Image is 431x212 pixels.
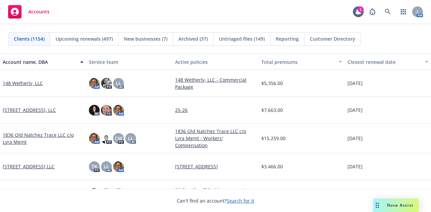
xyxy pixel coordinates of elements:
[347,163,363,170] span: [DATE]
[261,135,286,142] span: $15,259.00
[259,54,345,70] button: Total premiums
[116,80,121,87] span: LL
[104,163,109,170] span: LL
[387,202,413,208] span: Nova Assist
[261,107,283,114] span: $7,663.00
[14,35,44,42] span: Clients (1154)
[3,80,43,87] a: 148 Wetherly, LLC
[89,78,100,89] img: photo
[397,5,410,18] a: Switch app
[381,5,395,18] a: Search
[89,58,170,66] div: Service team
[89,105,100,116] img: photo
[347,58,421,66] div: Closest renewal date
[28,9,49,14] span: Accounts
[113,161,124,172] img: photo
[175,163,256,170] a: [STREET_ADDRESS]
[101,133,112,144] img: photo
[113,105,124,116] img: photo
[261,163,283,170] span: $3,466.00
[124,35,167,42] span: New businesses (7)
[347,107,363,114] span: [DATE]
[310,35,355,42] span: Customer Directory
[175,58,256,66] div: Active policies
[3,131,84,145] a: 1836 Old Natchez Trace LLC c/o Lyra Mgmt
[3,163,55,170] a: [STREET_ADDRESS] LLC
[3,107,56,114] a: [STREET_ADDRESS], LLC
[345,54,431,70] button: Closest renewal date
[177,197,254,204] span: Can't find an account?
[101,105,112,116] img: photo
[172,54,259,70] button: Active policies
[261,58,335,66] div: Total premiums
[373,199,419,212] button: Nova Assist
[92,163,97,170] span: TK
[5,2,52,21] a: Accounts
[101,78,112,89] img: photo
[89,188,100,199] img: photo
[347,135,363,142] span: [DATE]
[175,76,256,90] a: 148 Wetherly, LLC - Commercial Package
[175,107,256,114] a: 25-26
[276,35,299,42] span: Reporting
[373,199,382,212] div: Drag to move
[86,54,172,70] button: Service team
[261,80,283,87] span: $5,356.00
[227,198,254,204] a: Search for it
[56,35,113,42] span: Upcoming renewals (497)
[347,80,363,87] span: [DATE]
[366,5,379,18] a: Report a Bug
[101,188,112,199] img: photo
[175,186,256,201] a: 20 Crestline TIC - Management Liability
[175,128,256,149] a: 1836 Old Natchez Trace LLC c/o Lyra Mgmt - Workers' Compensation
[178,35,208,42] span: Archived (37)
[358,6,364,12] div: 1
[3,58,76,66] div: Account name, DBA
[219,35,265,42] span: Untriaged files (149)
[89,133,100,144] img: photo
[115,135,122,142] span: CW
[128,135,133,142] span: LL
